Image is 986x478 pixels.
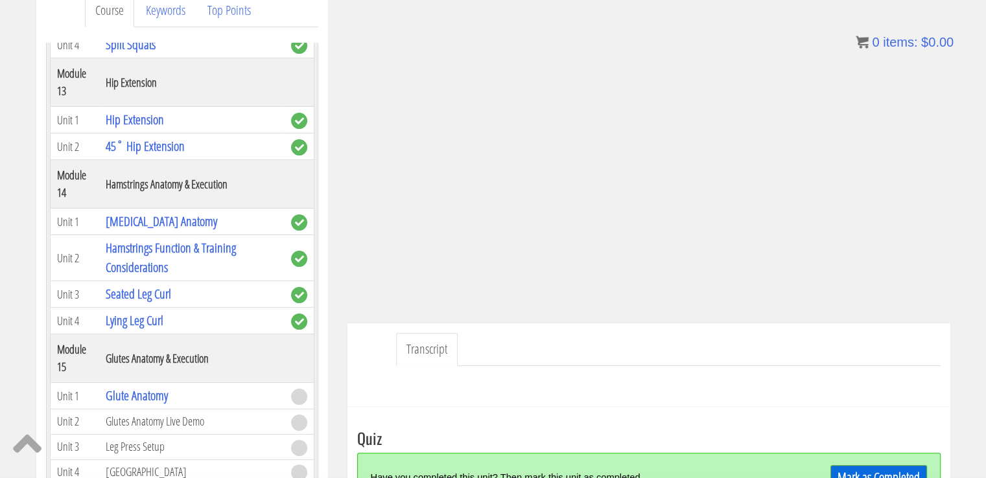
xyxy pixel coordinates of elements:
a: Split Squats [106,36,156,53]
th: Module 14 [50,160,99,209]
img: icon11.png [856,36,869,49]
span: complete [291,313,307,330]
td: Unit 2 [50,409,99,435]
a: [MEDICAL_DATA] Anatomy [106,212,217,230]
a: Seated Leg Curl [106,285,171,302]
span: 0 [872,35,879,49]
a: 0 items: $0.00 [856,35,954,49]
a: Hamstrings Function & Training Considerations [106,239,236,276]
td: Unit 2 [50,235,99,281]
td: Unit 2 [50,133,99,160]
td: Unit 3 [50,281,99,308]
a: Transcript [396,333,458,366]
td: Glutes Anatomy Live Demo [99,409,285,435]
span: complete [291,287,307,303]
span: complete [291,113,307,129]
td: Leg Press Setup [99,434,285,459]
th: Module 13 [50,58,99,107]
span: complete [291,251,307,267]
span: complete [291,214,307,231]
bdi: 0.00 [921,35,954,49]
td: Unit 1 [50,209,99,235]
a: 45˚ Hip Extension [106,137,185,155]
th: Glutes Anatomy & Execution [99,334,285,383]
th: Hip Extension [99,58,285,107]
th: Module 15 [50,334,99,383]
span: complete [291,139,307,155]
td: Unit 3 [50,434,99,459]
a: Glute Anatomy [106,387,168,404]
span: $ [921,35,928,49]
td: Unit 1 [50,383,99,409]
h3: Quiz [357,429,941,446]
span: complete [291,38,307,54]
th: Hamstrings Anatomy & Execution [99,160,285,209]
td: Unit 4 [50,308,99,334]
td: Unit 4 [50,32,99,58]
a: Lying Leg Curl [106,312,163,329]
td: Unit 1 [50,107,99,133]
span: items: [883,35,917,49]
a: Hip Extension [106,111,164,128]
